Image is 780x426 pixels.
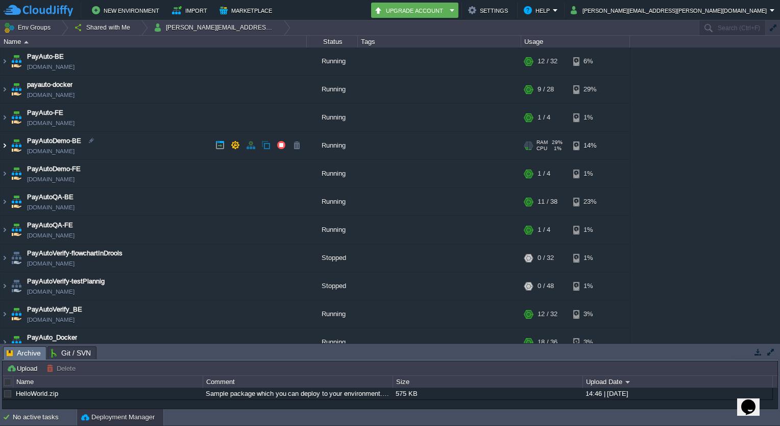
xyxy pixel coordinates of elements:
[538,48,557,75] div: 12 / 32
[9,216,23,244] img: AMDAwAAAACH5BAEAAAAALAAAAAABAAEAAAICRAEAOw==
[1,76,9,103] img: AMDAwAAAACH5BAEAAAAALAAAAAABAAEAAAICRAEAOw==
[27,108,63,118] a: PayAuto-FE
[27,287,75,297] a: [DOMAIN_NAME]
[27,304,82,315] a: PayAutoVerify_BE
[16,390,58,397] a: HelloWorld.zip
[1,36,306,48] div: Name
[154,20,276,35] button: [PERSON_NAME][EMAIL_ADDRESS][PERSON_NAME][DOMAIN_NAME]
[27,315,75,325] span: [DOMAIN_NAME]
[573,300,606,328] div: 3%
[27,230,75,241] a: [DOMAIN_NAME]
[4,20,54,35] button: Env Groups
[27,248,123,258] a: PayAutoVerify-flowchartInDrools
[9,132,23,159] img: AMDAwAAAACH5BAEAAAAALAAAAAABAAEAAAICRAEAOw==
[204,376,393,388] div: Comment
[538,328,557,356] div: 18 / 36
[9,188,23,216] img: AMDAwAAAACH5BAEAAAAALAAAAAABAAEAAAICRAEAOw==
[307,104,358,131] div: Running
[537,139,548,146] span: RAM
[81,412,155,422] button: Deployment Manager
[307,132,358,159] div: Running
[14,376,203,388] div: Name
[27,343,75,353] a: [DOMAIN_NAME]
[538,76,554,103] div: 9 / 28
[573,188,606,216] div: 23%
[573,132,606,159] div: 14%
[7,347,41,360] span: Archive
[307,48,358,75] div: Running
[9,300,23,328] img: AMDAwAAAACH5BAEAAAAALAAAAAABAAEAAAICRAEAOw==
[27,136,81,146] a: PayAutoDemo-BE
[393,388,582,399] div: 575 KB
[358,36,521,48] div: Tags
[307,36,357,48] div: Status
[27,258,75,269] a: [DOMAIN_NAME]
[9,328,23,356] img: AMDAwAAAACH5BAEAAAAALAAAAAABAAEAAAICRAEAOw==
[524,4,553,16] button: Help
[1,244,9,272] img: AMDAwAAAACH5BAEAAAAALAAAAAABAAEAAAICRAEAOw==
[573,104,606,131] div: 1%
[9,272,23,300] img: AMDAwAAAACH5BAEAAAAALAAAAAABAAEAAAICRAEAOw==
[24,41,29,43] img: AMDAwAAAACH5BAEAAAAALAAAAAABAAEAAAICRAEAOw==
[27,202,75,212] a: [DOMAIN_NAME]
[573,76,606,103] div: 29%
[307,272,358,300] div: Stopped
[307,160,358,187] div: Running
[394,376,582,388] div: Size
[573,216,606,244] div: 1%
[27,62,75,72] a: [DOMAIN_NAME]
[573,244,606,272] div: 1%
[573,272,606,300] div: 1%
[583,376,772,388] div: Upload Date
[203,388,392,399] div: Sample package which you can deploy to your environment. Feel free to delete and upload a package...
[27,118,75,128] a: [DOMAIN_NAME]
[27,333,77,343] a: PayAuto_Docker
[571,4,770,16] button: [PERSON_NAME][EMAIL_ADDRESS][PERSON_NAME][DOMAIN_NAME]
[522,36,629,48] div: Usage
[46,364,79,373] button: Delete
[538,160,550,187] div: 1 / 4
[583,388,772,399] div: 14:46 | [DATE]
[27,192,74,202] a: PayAutoQA-BE
[7,364,40,373] button: Upload
[9,104,23,131] img: AMDAwAAAACH5BAEAAAAALAAAAAABAAEAAAICRAEAOw==
[1,48,9,75] img: AMDAwAAAACH5BAEAAAAALAAAAAABAAEAAAICRAEAOw==
[538,104,550,131] div: 1 / 4
[573,328,606,356] div: 3%
[1,132,9,159] img: AMDAwAAAACH5BAEAAAAALAAAAAABAAEAAAICRAEAOw==
[737,385,770,416] iframe: chat widget
[307,188,358,216] div: Running
[27,80,72,90] a: payauto-docker
[551,146,562,152] span: 1%
[13,409,77,425] div: No active tasks
[468,4,511,16] button: Settings
[27,220,73,230] a: PayAutoQA-FE
[27,52,64,62] a: PayAuto-BE
[307,76,358,103] div: Running
[27,174,75,184] a: [DOMAIN_NAME]
[1,328,9,356] img: AMDAwAAAACH5BAEAAAAALAAAAAABAAEAAAICRAEAOw==
[220,4,275,16] button: Marketplace
[538,272,554,300] div: 0 / 48
[307,300,358,328] div: Running
[9,244,23,272] img: AMDAwAAAACH5BAEAAAAALAAAAAABAAEAAAICRAEAOw==
[573,160,606,187] div: 1%
[1,104,9,131] img: AMDAwAAAACH5BAEAAAAALAAAAAABAAEAAAICRAEAOw==
[552,139,563,146] span: 29%
[1,216,9,244] img: AMDAwAAAACH5BAEAAAAALAAAAAABAAEAAAICRAEAOw==
[1,160,9,187] img: AMDAwAAAACH5BAEAAAAALAAAAAABAAEAAAICRAEAOw==
[1,300,9,328] img: AMDAwAAAACH5BAEAAAAALAAAAAABAAEAAAICRAEAOw==
[92,4,162,16] button: New Environment
[27,164,81,174] a: PayAutoDemo-FE
[172,4,210,16] button: Import
[538,244,554,272] div: 0 / 32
